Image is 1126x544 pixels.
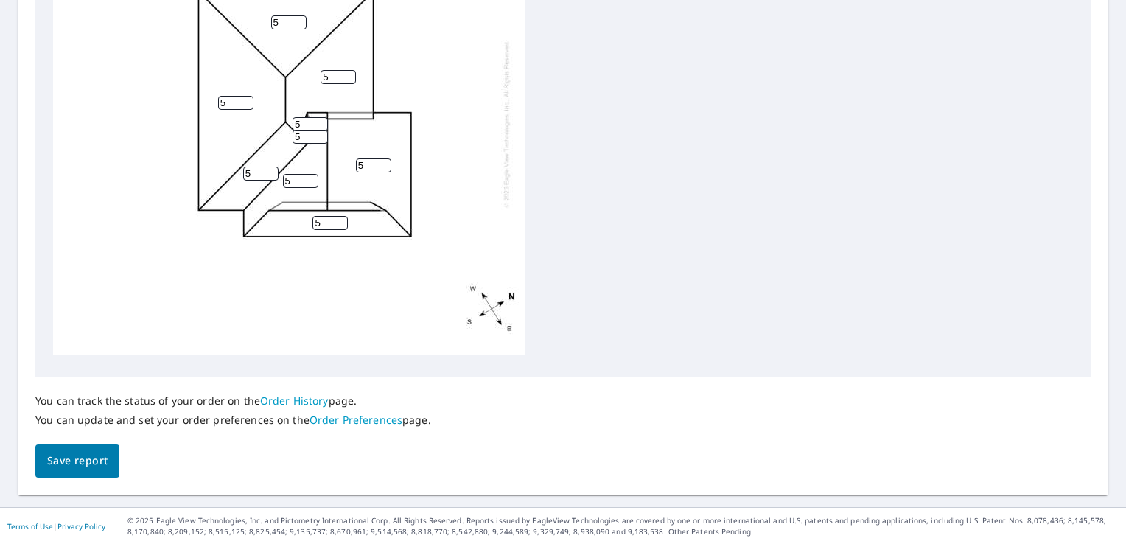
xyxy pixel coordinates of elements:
[7,522,105,531] p: |
[310,413,402,427] a: Order Preferences
[47,452,108,470] span: Save report
[35,414,431,427] p: You can update and set your order preferences on the page.
[57,521,105,531] a: Privacy Policy
[35,394,431,408] p: You can track the status of your order on the page.
[260,394,329,408] a: Order History
[127,515,1119,537] p: © 2025 Eagle View Technologies, Inc. and Pictometry International Corp. All Rights Reserved. Repo...
[7,521,53,531] a: Terms of Use
[35,444,119,478] button: Save report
